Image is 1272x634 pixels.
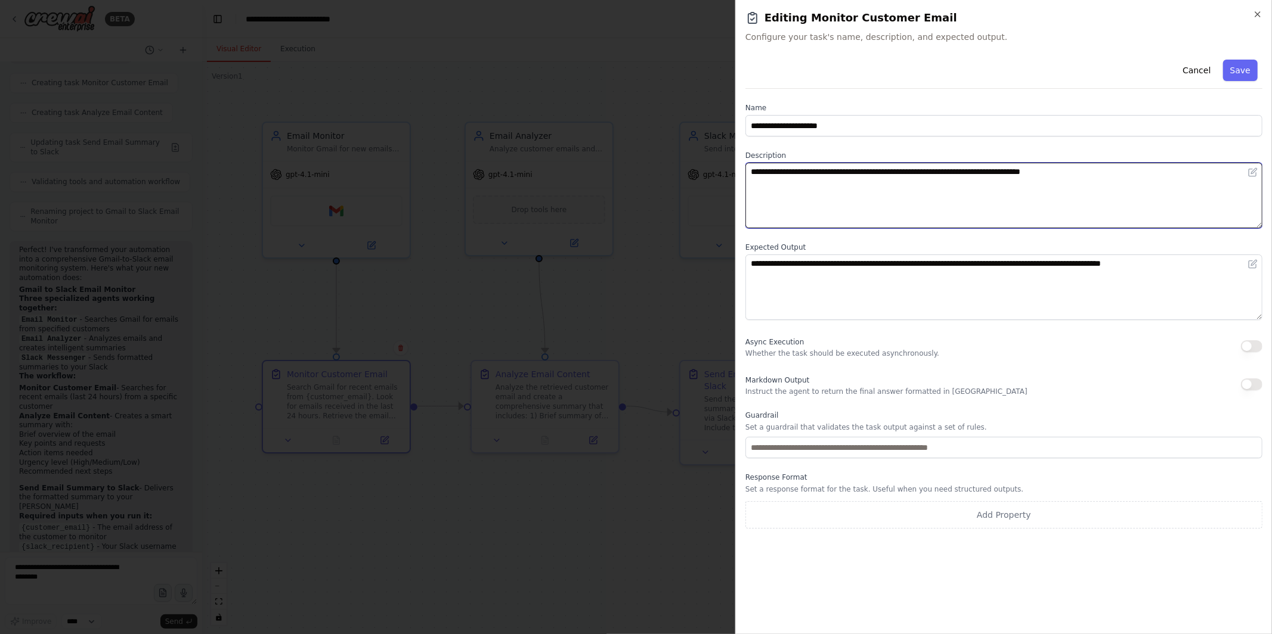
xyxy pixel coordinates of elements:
label: Description [745,151,1262,160]
label: Response Format [745,473,1262,482]
button: Cancel [1175,60,1218,81]
p: Set a guardrail that validates the task output against a set of rules. [745,422,1262,432]
h2: Editing Monitor Customer Email [745,10,1262,26]
button: Save [1223,60,1258,81]
label: Expected Output [745,243,1262,252]
p: Instruct the agent to return the final answer formatted in [GEOGRAPHIC_DATA] [745,387,1027,396]
p: Whether the task should be executed asynchronously. [745,349,939,358]
span: Configure your task's name, description, and expected output. [745,31,1262,43]
button: Open in editor [1246,257,1260,271]
label: Name [745,103,1262,113]
span: Async Execution [745,338,804,346]
p: Set a response format for the task. Useful when you need structured outputs. [745,484,1262,494]
button: Add Property [745,501,1262,529]
button: Open in editor [1246,165,1260,179]
span: Markdown Output [745,376,809,384]
label: Guardrail [745,411,1262,420]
